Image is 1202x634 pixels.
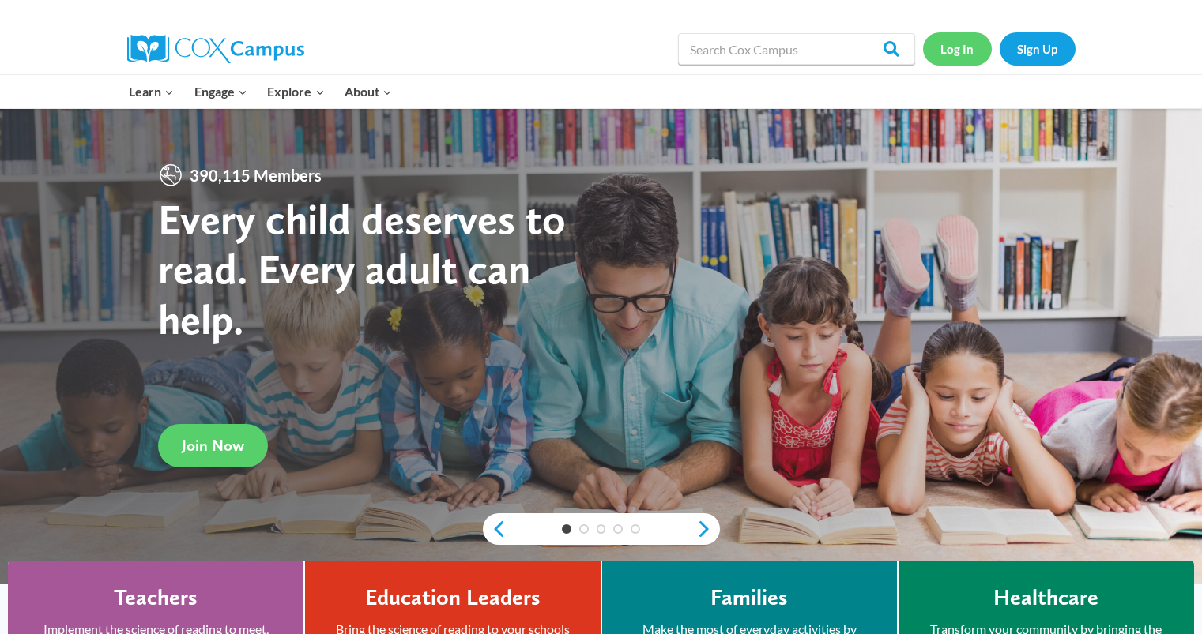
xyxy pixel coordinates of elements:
[119,75,402,108] nav: Primary Navigation
[258,75,335,108] button: Child menu of Explore
[678,33,915,65] input: Search Cox Campus
[158,193,566,344] strong: Every child deserves to read. Every adult can help.
[483,513,720,545] div: content slider buttons
[923,32,992,65] a: Log In
[184,75,258,108] button: Child menu of Engage
[696,520,720,538] a: next
[923,32,1076,65] nav: Secondary Navigation
[631,524,640,534] a: 5
[365,584,541,611] h4: Education Leaders
[114,584,198,611] h4: Teachers
[119,75,185,108] button: Child menu of Learn
[127,35,304,63] img: Cox Campus
[158,424,268,467] a: Join Now
[993,584,1098,611] h4: Healthcare
[597,524,606,534] a: 3
[710,584,788,611] h4: Families
[562,524,571,534] a: 1
[483,520,507,538] a: previous
[334,75,402,108] button: Child menu of About
[183,163,328,188] span: 390,115 Members
[1000,32,1076,65] a: Sign Up
[182,436,244,455] span: Join Now
[613,524,623,534] a: 4
[579,524,589,534] a: 2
